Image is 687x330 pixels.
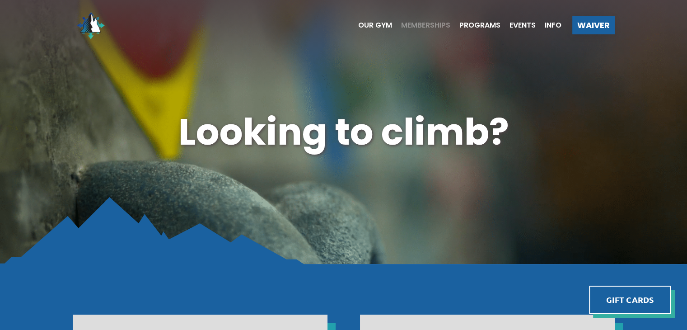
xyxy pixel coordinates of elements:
[392,22,450,29] a: Memberships
[358,22,392,29] span: Our Gym
[536,22,561,29] a: Info
[401,22,450,29] span: Memberships
[545,22,561,29] span: Info
[500,22,536,29] a: Events
[450,22,500,29] a: Programs
[459,22,500,29] span: Programs
[572,16,615,34] a: Waiver
[577,21,610,29] span: Waiver
[73,106,615,158] h1: Looking to climb?
[349,22,392,29] a: Our Gym
[509,22,536,29] span: Events
[73,7,109,43] img: North Wall Logo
